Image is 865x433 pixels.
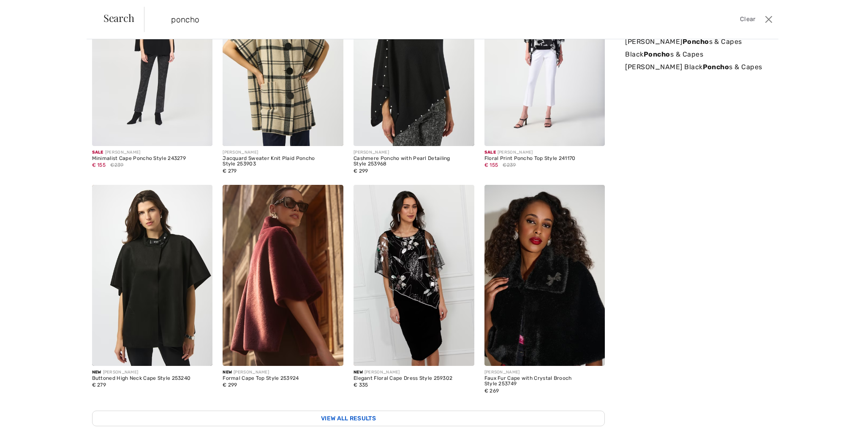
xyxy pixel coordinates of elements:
[223,382,237,388] span: € 299
[103,13,134,23] span: Search
[223,370,232,375] span: New
[354,185,474,366] img: Elegant Floral Cape Dress Style 259302. Black/Multi
[354,369,474,376] div: [PERSON_NAME]
[484,376,605,387] div: Faux Fur Cape with Crystal Brooch Style 253749
[484,388,499,394] span: € 269
[703,63,729,71] strong: Poncho
[19,6,36,14] span: Chat
[223,369,343,376] div: [PERSON_NAME]
[484,162,498,168] span: € 155
[354,376,474,382] div: Elegant Floral Cape Dress Style 259302
[644,50,670,58] strong: Poncho
[354,149,474,156] div: [PERSON_NAME]
[683,38,709,46] strong: Poncho
[92,162,106,168] span: € 155
[92,156,213,162] div: Minimalist Cape Poncho Style 243279
[223,168,237,174] span: € 279
[484,150,496,155] span: Sale
[740,15,756,24] span: Clear
[223,185,343,366] img: Formal Cape Top Style 253924. Black
[92,376,213,382] div: Buttoned High Neck Cape Style 253240
[354,382,368,388] span: € 335
[484,156,605,162] div: Floral Print Poncho Top Style 241170
[110,161,123,169] span: €239
[625,48,773,61] a: BlackPonchos & Capes
[223,376,343,382] div: Formal Cape Top Style 253924
[354,168,368,174] span: € 299
[223,149,343,156] div: [PERSON_NAME]
[625,61,773,73] a: [PERSON_NAME] BlackPonchos & Capes
[354,370,363,375] span: New
[165,7,613,32] input: TYPE TO SEARCH
[92,369,213,376] div: [PERSON_NAME]
[223,156,343,168] div: Jacquard Sweater Knit Plaid Poncho Style 253903
[92,411,605,426] a: View All Results
[484,149,605,156] div: [PERSON_NAME]
[503,161,516,169] span: €239
[92,185,213,366] img: Buttoned High Neck Cape Style 253240. Black
[92,382,106,388] span: € 279
[625,35,773,48] a: [PERSON_NAME]Ponchos & Capes
[92,370,101,375] span: New
[354,156,474,168] div: Cashmere Poncho with Pearl Detailing Style 253968
[92,150,103,155] span: Sale
[484,185,605,366] img: Faux Fur Cape with Crystal Brooch Style 253749. Black
[92,149,213,156] div: [PERSON_NAME]
[484,369,605,376] div: [PERSON_NAME]
[762,13,775,26] button: Close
